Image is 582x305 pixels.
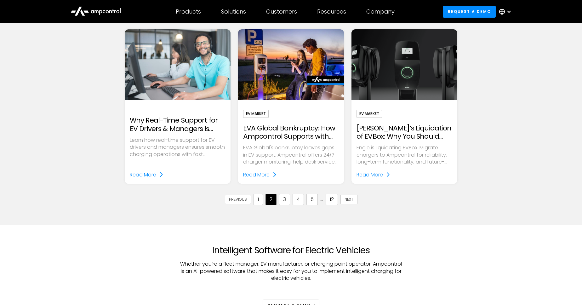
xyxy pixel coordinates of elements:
[125,184,457,205] div: List
[254,194,263,205] a: 1
[221,8,246,15] div: Solutions
[357,171,383,179] div: Read More
[326,194,338,205] a: 12
[176,8,201,15] div: Products
[266,8,297,15] div: Customers
[317,8,346,15] div: Resources
[293,194,304,205] a: 4
[366,8,395,15] div: Company
[320,196,323,203] div: ...
[243,144,339,165] p: EVA Global's bankruptcy leaves gaps in EV support. Ampcontrol offers 24/7 charger monitoring, hel...
[357,124,452,141] h2: [PERSON_NAME]’s Liquidation of EVBox: Why You Should Migrate to Ampcontrol Now
[229,197,247,202] div: Previous
[130,137,225,158] p: Learn how real-time support for EV drivers and managers ensures smooth charging operations with f...
[345,197,353,202] div: Next
[340,195,357,204] a: Next Page
[243,171,277,179] a: Read More
[130,116,225,133] h2: Why Real-Time Support for EV Drivers & Managers is Essential for Charging Success
[243,110,269,118] div: EV Market
[130,171,164,179] a: Read More
[357,171,391,179] a: Read More
[225,195,251,204] a: Previous Page
[279,194,290,205] a: 3
[357,144,452,165] p: Engie is liquidating EVBox. Migrate chargers to Ampcontrol for reliability, long-term functionali...
[212,245,370,256] h2: Intelligent Software for Electric Vehicles
[306,194,318,205] a: 5
[357,110,382,118] div: EV Market
[130,171,156,179] div: Read More
[243,124,339,141] h2: EVA Global Bankruptcy: How Ampcontrol Supports with 24/7 Services
[443,6,496,17] a: Request a demo
[243,171,270,179] div: Read More
[180,261,402,282] p: Whether you’re a fleet manager, EV manufacturer, or charging point operator, Ampcontrol is an AI-...
[265,194,277,205] a: 2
